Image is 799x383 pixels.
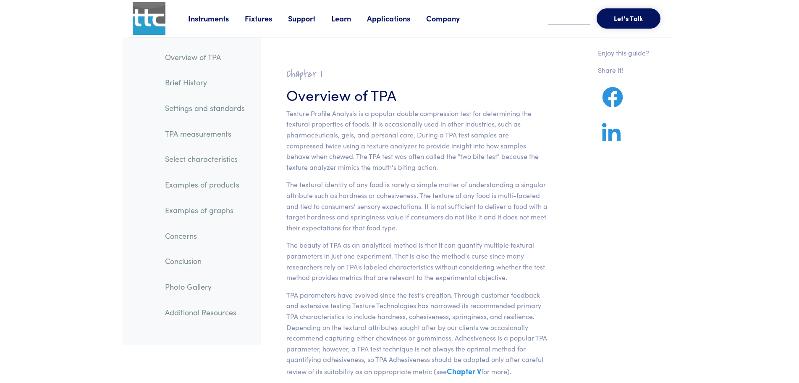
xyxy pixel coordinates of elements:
a: Overview of TPA [158,48,251,67]
img: ttc_logo_1x1_v1.0.png [133,2,165,35]
a: Chapter V [447,366,481,376]
h2: Chapter I [286,68,548,81]
a: TPA measurements [158,124,251,143]
p: Enjoy this guide? [598,48,649,58]
a: Examples of products [158,175,251,194]
p: The textural identity of any food is rarely a simple matter of understanding a singular attribute... [286,179,548,233]
a: Fixtures [245,13,288,24]
a: Concerns [158,226,251,246]
a: Examples of graphs [158,201,251,220]
p: TPA parameters have evolved since the test's creation. Through customer feedback and extensive te... [286,290,548,378]
a: Brief History [158,73,251,92]
a: Support [288,13,331,24]
p: Texture Profile Analysis is a popular double compression test for determining the textural proper... [286,108,548,173]
a: Conclusion [158,251,251,271]
a: Share on LinkedIn [598,133,625,143]
a: Select characteristics [158,149,251,169]
a: Additional Resources [158,303,251,322]
h3: Overview of TPA [286,84,548,105]
a: Company [426,13,476,24]
p: The beauty of TPA as an analytical method is that it can quantify multiple textural parameters in... [286,240,548,283]
a: Learn [331,13,367,24]
a: Photo Gallery [158,277,251,296]
p: Share it! [598,65,649,76]
a: Applications [367,13,426,24]
a: Settings and standards [158,98,251,118]
a: Instruments [188,13,245,24]
button: Let's Talk [597,8,660,29]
